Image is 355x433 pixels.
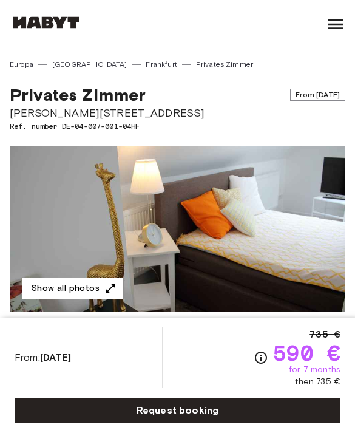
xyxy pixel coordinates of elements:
[309,327,340,342] span: 735 €
[290,89,345,101] span: From [DATE]
[15,351,71,364] span: From:
[10,121,345,132] span: Ref. number DE-04-007-001-04HF
[15,398,340,423] a: Request booking
[10,146,345,312] img: Marketing picture of unit DE-04-007-001-04HF
[289,364,340,376] span: for 7 months
[196,59,253,70] a: Privates Zimmer
[52,59,127,70] a: [GEOGRAPHIC_DATA]
[10,105,345,121] span: [PERSON_NAME][STREET_ADDRESS]
[273,342,340,364] span: 590 €
[146,59,177,70] a: Frankfurt
[10,59,33,70] a: Europa
[40,352,71,363] b: [DATE]
[10,84,146,105] span: Privates Zimmer
[22,278,124,300] button: Show all photos
[254,350,268,365] svg: Check cost overview for full price breakdown. Please note that discounts apply to new joiners onl...
[295,376,340,388] span: then 735 €
[10,16,83,29] img: Habyt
